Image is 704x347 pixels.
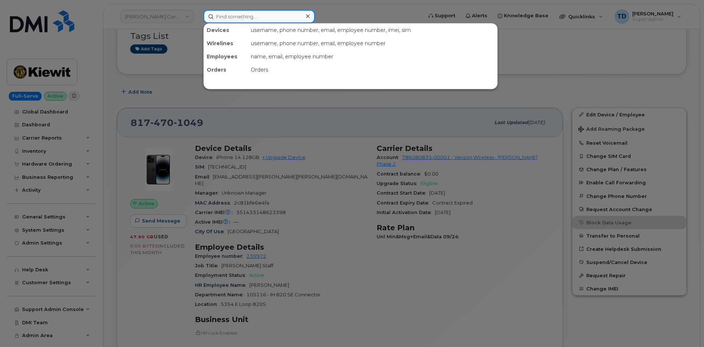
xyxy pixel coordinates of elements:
input: Find something... [203,10,315,23]
div: Wirelines [204,37,248,50]
div: Orders [248,63,497,76]
iframe: Messenger Launcher [672,315,698,341]
div: Employees [204,50,248,63]
div: Orders [204,63,248,76]
div: name, email, employee number [248,50,497,63]
div: Devices [204,24,248,37]
div: username, phone number, email, employee number, imei, sim [248,24,497,37]
div: username, phone number, email, employee number [248,37,497,50]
